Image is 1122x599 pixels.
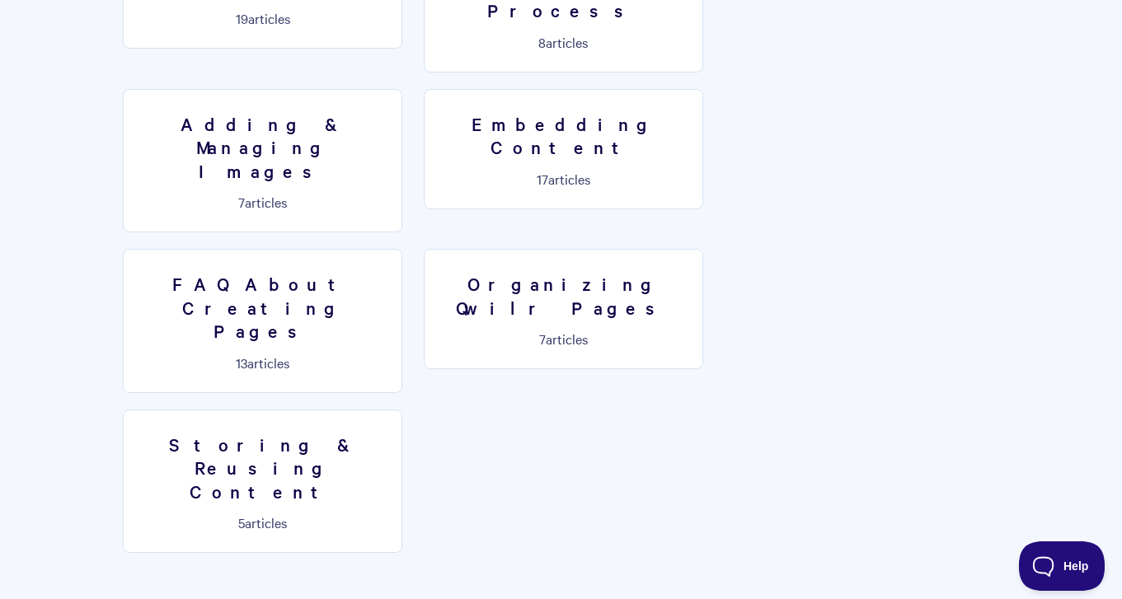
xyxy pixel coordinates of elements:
[134,112,392,183] h3: Adding & Managing Images
[236,9,248,27] span: 19
[424,249,703,369] a: Organizing Qwilr Pages 7articles
[123,89,402,233] a: Adding & Managing Images 7articles
[134,272,392,343] h3: FAQ About Creating Pages
[1019,541,1106,591] iframe: Toggle Customer Support
[434,331,692,346] p: articles
[236,353,247,372] span: 13
[434,112,692,159] h3: Embedding Content
[539,330,546,348] span: 7
[134,515,392,530] p: articles
[434,171,692,186] p: articles
[238,513,245,531] span: 5
[434,35,692,49] p: articles
[424,89,703,209] a: Embedding Content 17articles
[134,194,392,209] p: articles
[434,272,692,319] h3: Organizing Qwilr Pages
[537,170,548,188] span: 17
[123,409,402,554] a: Storing & Reusing Content 5articles
[238,193,245,211] span: 7
[134,433,392,503] h3: Storing & Reusing Content
[123,249,402,393] a: FAQ About Creating Pages 13articles
[134,355,392,370] p: articles
[134,11,392,26] p: articles
[538,33,546,51] span: 8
